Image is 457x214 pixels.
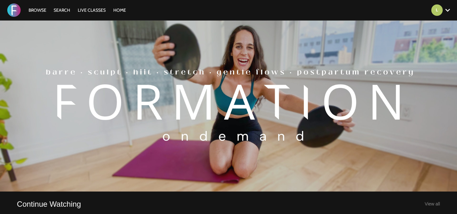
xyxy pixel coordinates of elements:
[425,201,440,206] a: View all
[75,7,109,13] a: LIVE CLASSES
[50,7,73,13] a: Search
[25,7,129,13] nav: Primary
[110,7,129,13] a: HOME
[25,7,50,13] a: Browse
[17,199,81,209] a: Continue Watching
[7,3,21,17] img: FORMATION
